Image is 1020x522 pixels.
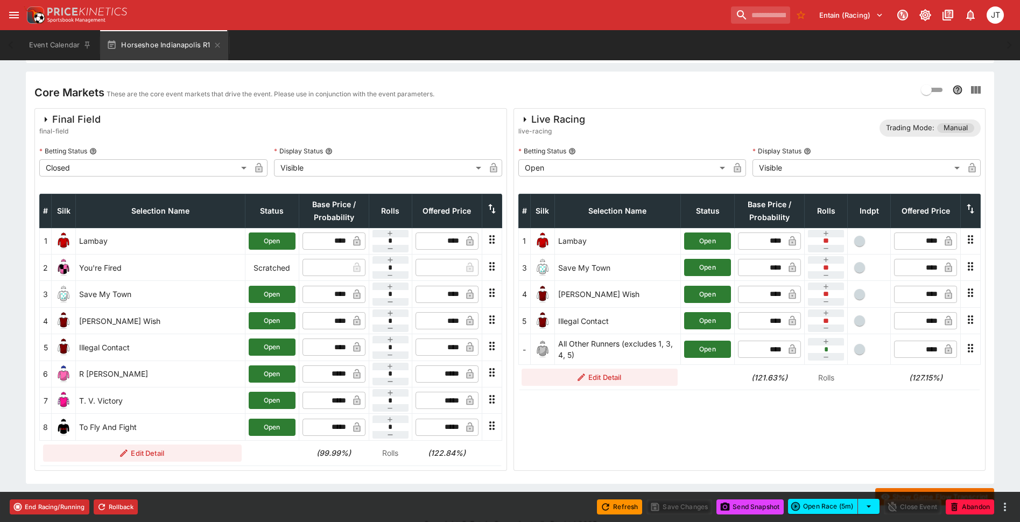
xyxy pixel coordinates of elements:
[76,361,245,387] td: R [PERSON_NAME]
[875,488,994,505] button: Show Game Flow Transcript
[987,6,1004,24] div: Josh Tanner
[894,372,958,383] h6: (127.15%)
[886,123,934,133] p: Trading Mode:
[735,194,805,228] th: Base Price / Probability
[89,147,97,155] button: Betting Status
[40,361,52,387] td: 6
[39,113,101,126] div: Final Field
[998,500,1011,513] button: more
[554,334,681,365] td: All Other Runners (excludes 1, 3, 4, 5)
[249,286,296,303] button: Open
[55,392,72,409] img: runner 7
[716,499,784,514] button: Send Snapshot
[47,8,127,16] img: PriceKinetics
[40,228,52,254] td: 1
[534,312,551,329] img: runner 5
[76,307,245,334] td: [PERSON_NAME] Wish
[534,341,551,358] img: blank-silk.png
[76,255,245,281] td: You're Fired
[983,3,1007,27] button: Josh Tanner
[946,500,994,511] span: Mark an event as closed and abandoned.
[518,159,729,177] div: Open
[530,194,554,228] th: Silk
[55,419,72,436] img: runner 8
[76,334,245,361] td: Illegal Contact
[76,414,245,440] td: To Fly And Fight
[534,232,551,250] img: runner 1
[684,232,731,250] button: Open
[518,194,530,228] th: #
[249,365,296,383] button: Open
[100,30,228,60] button: Horseshoe Indianapolis R1
[10,499,89,514] button: End Racing/Running
[47,18,105,23] img: Sportsbook Management
[731,6,790,24] input: search
[681,194,735,228] th: Status
[34,86,104,100] h4: Core Markets
[788,499,858,514] button: Open Race (5m)
[23,30,98,60] button: Event Calendar
[518,146,566,156] p: Betting Status
[369,194,412,228] th: Rolls
[40,281,52,307] td: 3
[245,194,299,228] th: Status
[938,5,958,25] button: Documentation
[554,255,681,281] td: Save My Town
[55,232,72,250] img: runner 1
[946,499,994,514] button: Abandon
[4,5,24,25] button: open drawer
[24,4,45,26] img: PriceKinetics Logo
[39,126,101,137] span: final-field
[684,341,731,358] button: Open
[804,147,811,155] button: Display Status
[415,447,479,458] h6: (122.84%)
[249,262,296,273] p: Scratched
[891,194,961,228] th: Offered Price
[738,372,801,383] h6: (121.63%)
[518,281,530,307] td: 4
[55,312,72,329] img: runner 4
[40,387,52,414] td: 7
[893,5,912,25] button: Connected to PK
[534,286,551,303] img: runner 4
[518,113,585,126] div: Live Racing
[107,89,434,100] p: These are the core event markets that drive the event. Please use in conjunction with the event p...
[684,286,731,303] button: Open
[518,228,530,254] td: 1
[684,312,731,329] button: Open
[684,259,731,276] button: Open
[55,365,72,383] img: runner 6
[39,159,250,177] div: Closed
[249,312,296,329] button: Open
[752,146,801,156] p: Display Status
[554,281,681,307] td: [PERSON_NAME] Wish
[554,307,681,334] td: Illegal Contact
[40,255,52,281] td: 2
[848,194,891,228] th: Independent
[55,286,72,303] img: runner 3
[76,228,245,254] td: Lambay
[55,259,72,276] img: runner 2
[568,147,576,155] button: Betting Status
[76,387,245,414] td: T. V. Victory
[40,194,52,228] th: #
[808,372,845,383] p: Rolls
[813,6,890,24] button: Select Tenant
[372,447,409,458] p: Rolls
[858,499,880,514] button: select merge strategy
[43,445,242,462] button: Edit Detail
[40,307,52,334] td: 4
[76,281,245,307] td: Save My Town
[249,419,296,436] button: Open
[916,5,935,25] button: Toggle light/dark mode
[249,338,296,356] button: Open
[937,123,974,133] span: Manual
[412,194,482,228] th: Offered Price
[518,334,530,365] td: -
[325,147,333,155] button: Display Status
[299,194,369,228] th: Base Price / Probability
[518,307,530,334] td: 5
[40,414,52,440] td: 8
[961,5,980,25] button: Notifications
[302,447,365,458] h6: (99.99%)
